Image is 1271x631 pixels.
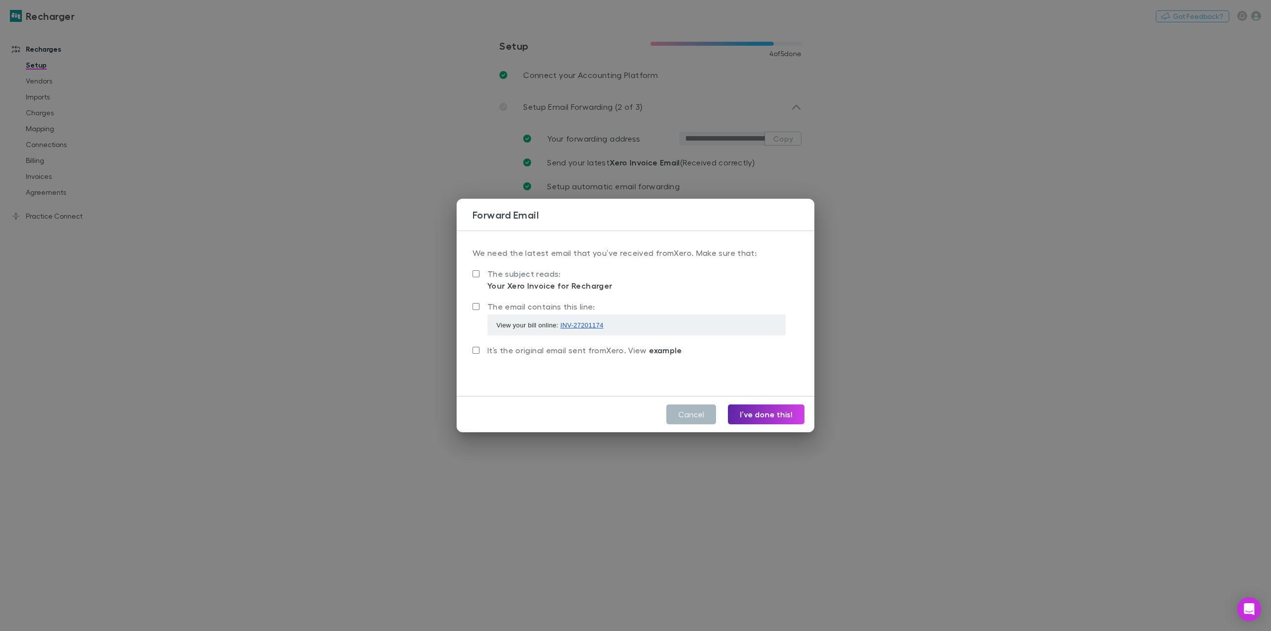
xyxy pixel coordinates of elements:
span: The email contains this line: [487,302,595,311]
span: The subject reads: [487,269,561,278]
div: Open Intercom Messenger [1237,597,1261,621]
span: View your bill online: [496,321,604,329]
span: example [649,345,682,355]
button: I’ve done this! [728,404,804,424]
div: Your Xero Invoice for Recharger [487,280,612,292]
button: Cancel [666,404,716,424]
span: It’s the original email sent from Xero . View [487,345,682,355]
p: We need the latest email that you’ve received from Xero . Make sure that: [473,247,798,267]
h3: Forward Email [473,209,814,221]
span: INV-27201174 [560,321,604,329]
